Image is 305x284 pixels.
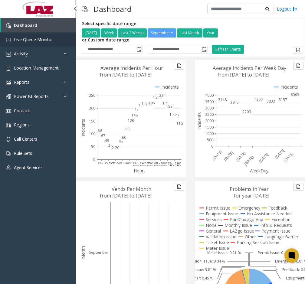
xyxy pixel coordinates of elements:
[100,71,152,78] text: from [DATE] to [DATE]
[6,38,11,42] img: 'icon'
[100,65,163,71] text: Average Incidents Per Hour
[14,165,43,170] span: Agent Services
[136,45,142,54] span: Toggle popup
[174,183,184,191] button: Export to pdf
[118,162,123,164] text: 6
[14,108,31,113] span: Contacts
[293,183,303,191] button: Export to pdf
[139,162,144,166] text: 12
[258,152,270,164] text: [DATE]
[212,149,223,161] text: [DATE]
[218,71,269,78] text: from [DATE] to [DATE]
[122,162,127,164] text: 7
[93,157,95,162] text: 0
[111,162,116,164] text: 4
[82,2,87,16] img: pageIcon
[132,162,137,166] text: 10
[142,101,148,106] text: 193
[230,186,269,192] text: Problems In Year
[100,192,152,199] text: from [DATE] to [DATE]
[174,62,184,70] button: Export to pdf
[14,22,37,28] span: Dashboard
[89,131,95,136] text: 100
[174,162,179,166] text: 22
[160,162,165,166] text: 18
[250,168,269,174] text: WeekDay
[97,162,102,164] text: 0
[254,97,263,103] text: 3127
[211,143,213,149] text: 0
[213,65,286,71] text: Average Incidents Per Week Day
[267,99,275,104] text: 3032
[104,162,109,164] text: 2
[6,151,11,156] img: 'icon'
[242,109,251,114] text: 2209
[163,162,168,166] text: 19
[6,52,11,57] img: 'icon'
[89,106,95,111] text: 200
[82,21,219,26] h5: Select specific date range
[112,145,116,150] text: 20
[125,162,130,164] text: 8
[274,148,286,160] text: [DATE]
[101,133,105,138] text: 67
[205,112,214,117] text: 2500
[131,113,138,118] text: 148
[98,128,102,133] text: 86
[148,28,176,38] button: September
[89,93,95,98] text: 250
[153,162,158,166] text: 16
[212,45,244,54] button: Refresh Charts
[235,150,247,162] text: [DATE]
[218,97,227,102] text: 3148
[115,145,119,150] text: 20
[183,267,216,272] text: Ticket Issue: 3.81 %
[205,93,214,98] text: 4000
[112,186,151,192] text: Vends Per Month
[14,51,28,57] span: Activity
[207,250,241,255] text: Meter Issue: 0.21 %
[205,99,214,104] text: 3500
[105,138,109,143] text: 49
[170,276,213,281] text: Language Barrier: 0.45 %
[243,155,255,166] text: [DATE]
[201,45,207,54] span: Toggle popup
[293,46,303,54] button: Export to pdf
[128,162,133,164] text: 9
[145,102,152,107] text: 188
[277,6,297,12] a: Logout
[119,139,123,144] text: 46
[223,150,234,162] text: [DATE]
[156,162,161,166] text: 17
[14,37,53,42] span: Live Queue Monitor
[135,106,141,112] text: 171
[6,123,11,128] img: 'icon'
[138,103,145,108] text: 187
[134,168,146,174] text: Hours
[122,135,126,140] text: 60
[82,28,100,38] button: [DATE]
[14,79,29,85] span: Reports
[205,106,214,111] text: 3000
[115,162,120,164] text: 5
[166,104,172,109] text: 182
[169,112,176,117] text: 150
[176,121,183,126] text: 116
[291,92,299,97] text: 3565
[6,80,11,85] img: 'icon'
[159,93,166,98] text: 224
[283,151,294,163] text: [DATE]
[89,118,95,123] text: 150
[128,118,134,123] text: 126
[279,97,287,102] text: 3157
[101,162,106,164] text: 1
[6,109,11,113] img: 'icon'
[14,93,49,99] span: Power BI Reports
[258,250,293,255] text: Permit Issue: 0.48 %
[6,94,11,99] img: 'icon'
[177,162,182,166] text: 23
[167,162,172,166] text: 20
[156,94,162,100] text: 218
[173,113,179,118] text: 147
[174,259,225,264] text: Parking Session Issue: 0.04 %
